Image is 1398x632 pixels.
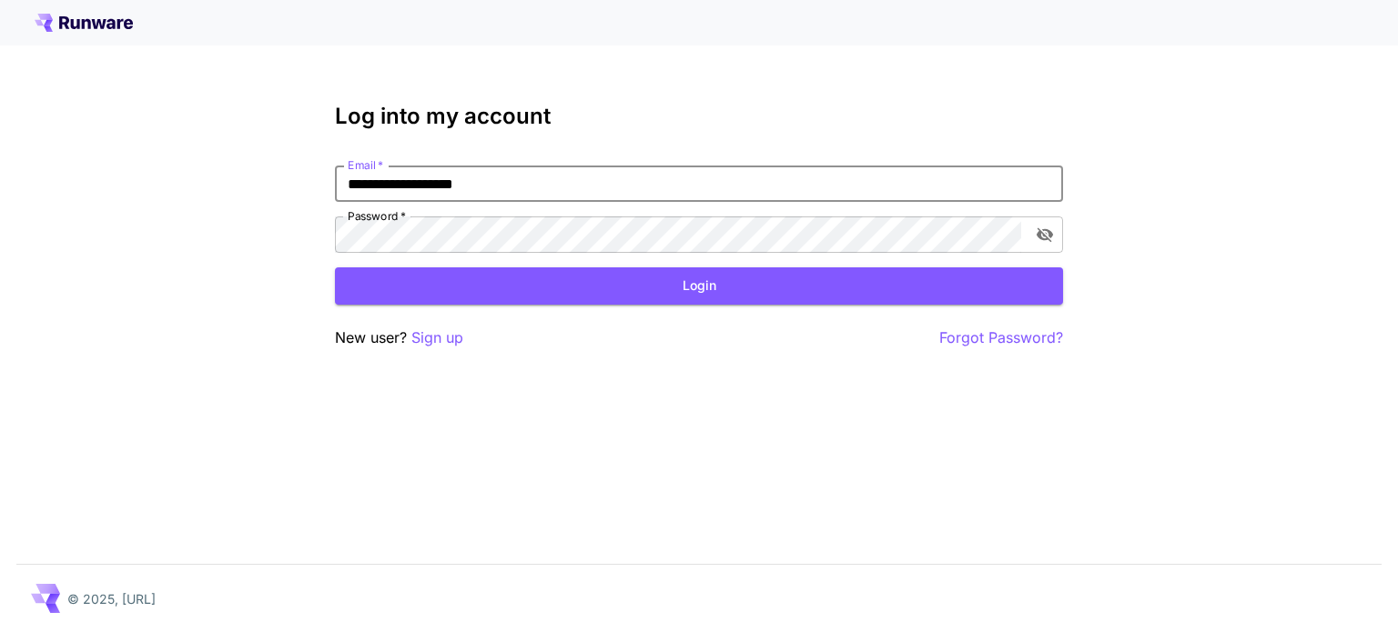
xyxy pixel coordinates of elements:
h3: Log into my account [335,104,1063,129]
p: New user? [335,326,463,349]
p: © 2025, [URL] [67,589,156,608]
button: toggle password visibility [1028,218,1061,251]
label: Password [348,208,406,224]
button: Forgot Password? [939,326,1063,349]
button: Login [335,267,1063,305]
label: Email [348,157,383,173]
button: Sign up [411,326,463,349]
